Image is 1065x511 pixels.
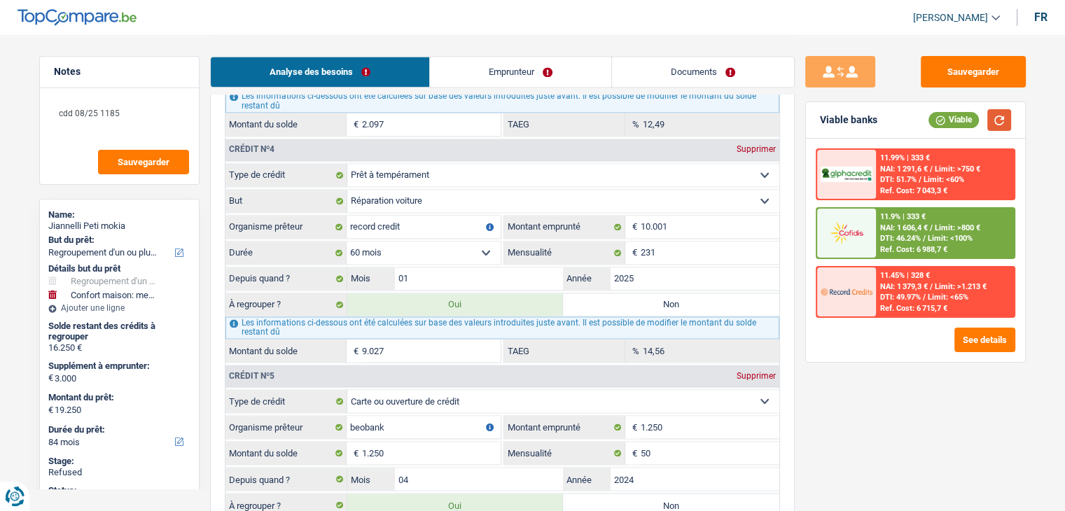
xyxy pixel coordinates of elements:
span: NAI: 1 606,4 € [880,223,928,232]
span: € [347,442,362,464]
label: TAEG [504,339,625,362]
span: € [625,416,641,438]
span: € [625,241,641,264]
a: Documents [612,57,794,87]
span: Limit: <60% [924,175,964,184]
label: À regrouper ? [225,293,347,316]
a: [PERSON_NAME] [902,6,1000,29]
span: [PERSON_NAME] [913,12,988,24]
input: MM [395,267,564,290]
label: Depuis quand ? [225,468,347,490]
div: 11.99% | 333 € [880,153,930,162]
span: Limit: <100% [928,234,973,243]
div: fr [1034,10,1047,24]
img: AlphaCredit [821,167,872,183]
span: / [923,293,926,302]
span: Limit: >750 € [935,164,980,174]
div: Détails but du prêt [48,263,190,274]
input: MM [395,468,564,490]
h5: Notes [54,66,185,78]
span: Limit: >1.213 € [935,282,987,291]
span: € [48,372,53,384]
label: Mensualité [504,442,625,464]
label: Année [563,468,611,490]
img: Cofidis [821,220,872,246]
button: Sauvegarder [921,56,1026,87]
div: 11.9% | 333 € [880,212,926,221]
span: € [347,113,362,136]
label: Montant emprunté [504,416,625,438]
div: Ajouter une ligne [48,303,190,313]
span: € [48,405,53,416]
img: TopCompare Logo [18,9,137,26]
label: Type de crédit [225,164,347,186]
label: But [225,190,347,212]
label: Année [563,267,611,290]
div: 11.45% | 328 € [880,271,930,280]
label: Montant emprunté [504,216,625,238]
span: / [930,164,933,174]
div: Jiannelli Peti mokia [48,220,190,232]
label: Organisme prêteur [225,416,347,438]
span: % [625,339,643,362]
span: Sauvegarder [118,157,169,167]
div: Viable [928,112,979,127]
label: Montant du prêt: [48,392,188,403]
label: Depuis quand ? [225,267,347,290]
div: Les informations ci-dessous ont été calculées sur base des valeurs introduites juste avant. Il es... [225,90,779,112]
label: Durée [225,241,347,264]
div: Les informations ci-dessous ont été calculées sur base des valeurs introduites juste avant. Il es... [225,316,779,339]
input: AAAA [611,468,779,490]
div: Supprimer [733,372,779,380]
label: Type de crédit [225,390,347,412]
div: Ref. Cost: 6 715,7 € [880,304,947,313]
label: Mensualité [504,241,625,264]
span: DTI: 46.24% [880,234,921,243]
a: Emprunteur [430,57,611,87]
label: But du prêt: [48,234,188,246]
span: / [930,282,933,291]
span: DTI: 51.7% [880,175,917,184]
div: Name: [48,209,190,220]
span: Limit: <65% [928,293,968,302]
div: Stage: [48,456,190,467]
label: Mois [347,267,395,290]
div: Refused [48,467,190,478]
input: AAAA [611,267,779,290]
div: Crédit nº4 [225,145,278,153]
div: Supprimer [733,145,779,153]
span: / [923,234,926,243]
span: DTI: 49.97% [880,293,921,302]
div: Viable banks [820,114,877,126]
span: € [625,216,641,238]
span: € [347,339,362,362]
label: Non [563,293,779,316]
div: Solde restant des crédits à regrouper [48,321,190,342]
button: See details [954,328,1015,352]
span: % [625,113,643,136]
div: Crédit nº5 [225,372,278,380]
a: Analyse des besoins [211,57,429,87]
span: Limit: >800 € [935,223,980,232]
button: Sauvegarder [98,150,189,174]
span: NAI: 1 291,6 € [880,164,928,174]
label: Mois [347,468,395,490]
label: Organisme prêteur [225,216,347,238]
label: TAEG [504,113,625,136]
span: NAI: 1 379,3 € [880,282,928,291]
div: Ref. Cost: 7 043,3 € [880,186,947,195]
label: Montant du solde [225,339,347,362]
label: Durée du prêt: [48,424,188,435]
div: Status: [48,485,190,496]
label: Supplément à emprunter: [48,360,188,372]
span: / [919,175,921,184]
span: / [930,223,933,232]
img: Record Credits [821,279,872,304]
label: Montant du solde [225,442,347,464]
div: Ref. Cost: 6 988,7 € [880,245,947,254]
label: Oui [347,293,564,316]
label: Montant du solde [225,113,347,136]
span: € [625,442,641,464]
div: 16.250 € [48,342,190,353]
